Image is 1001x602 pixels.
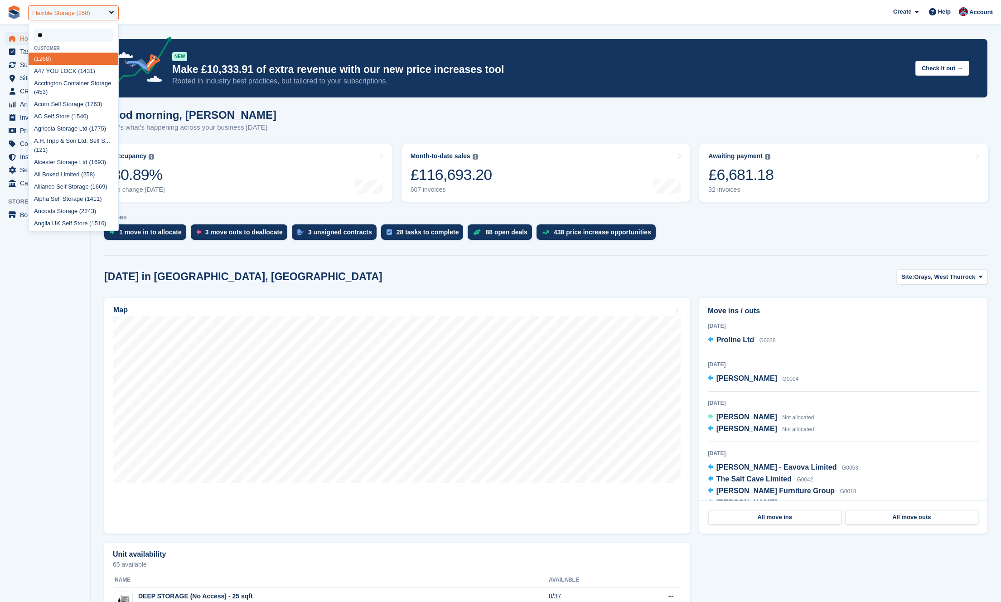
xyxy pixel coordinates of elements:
span: Grays, West Thurrock [914,272,975,282]
h2: Move ins / outs [708,306,979,316]
span: [PERSON_NAME] [716,499,777,506]
div: DEEP STORAGE (No Access) - 25 sqft [138,592,253,601]
a: 438 price increase opportunities [537,224,660,244]
img: price_increase_opportunities-93ffe204e8149a01c8c9dc8f82e8f89637d9d84a8eef4429ea346261dce0b2c0.svg [542,230,549,234]
img: price-adjustments-announcement-icon-8257ccfd72463d97f412b2fc003d46551f7dbcb40ab6d574587a9cd5c0d94... [108,37,172,88]
div: Alpha Self Storage (1411) [29,193,118,205]
a: 3 move outs to deallocate [191,224,292,244]
div: Acorn Self Storage (1763) [29,98,118,111]
div: Agricola Storage Ltd (1775) [29,123,118,135]
img: contract_signature_icon-13c848040528278c33f63329250d36e43548de30e8caae1d1a13099fd9432cc5.svg [297,229,304,235]
button: Site: Grays, West Thurrock [896,269,987,284]
p: Make £10,333.91 of extra revenue with our new price increases tool [172,63,908,76]
a: 3 unsigned contracts [292,224,381,244]
div: All Boxed Limited (258) [29,168,118,180]
div: (1268) [29,53,118,65]
div: Accrington Container Storage (453) [29,77,118,98]
div: 28 tasks to complete [397,228,459,236]
a: 28 tasks to complete [381,224,468,244]
div: £6,681.18 [708,165,774,184]
div: Alliance Self Storage (1669) [29,180,118,193]
h2: Map [113,306,128,314]
span: Capital [20,177,74,189]
span: Create [893,7,911,16]
img: move_ins_to_allocate_icon-fdf77a2bb77ea45bf5b3d319d69a93e2d87916cf1d5bf7949dd705db3b84f3ca.svg [110,229,115,235]
a: menu [5,58,86,71]
a: menu [5,98,86,111]
div: Anglia UK Self Store (1516) [29,217,118,229]
span: [PERSON_NAME] [716,425,777,432]
span: G0204 [782,500,798,506]
span: Not allocated [782,426,814,432]
span: Analytics [20,98,74,111]
span: Account [969,8,993,17]
th: Name [113,573,549,587]
div: NEW [172,52,187,61]
span: Tasks [20,45,74,58]
div: [DATE] [708,322,979,330]
span: Invoices [20,111,74,124]
a: menu [5,177,86,189]
a: [PERSON_NAME] Furniture Group G0018 [708,485,856,497]
span: Home [20,32,74,45]
img: move_outs_to_deallocate_icon-f764333ba52eb49d3ac5e1228854f67142a1ed5810a6f6cc68b1a99e826820c5.svg [196,229,201,235]
img: icon-info-grey-7440780725fd019a000dd9b08b2336e03edf1995a4989e88bcd33f0948082b44.svg [149,154,154,160]
span: [PERSON_NAME] [716,413,777,421]
span: [PERSON_NAME] Furniture Group [716,487,835,495]
div: £116,693.20 [411,165,492,184]
img: stora-icon-8386f47178a22dfd0bd8f6a31ec36ba5ce8667c1dd55bd0f319d3a0aa187defe.svg [7,5,21,19]
p: Rooted in industry best practices, but tailored to your subscriptions. [172,76,908,86]
a: The Salt Cave Limited G0042 [708,474,813,485]
div: 3 move outs to deallocate [205,228,283,236]
p: Here's what's happening across your business [DATE] [104,122,276,133]
span: Storefront [8,197,90,206]
a: menu [5,32,86,45]
div: [DATE] [708,399,979,407]
a: 1 move in to allocate [104,224,191,244]
a: menu [5,45,86,58]
a: menu [5,124,86,137]
div: 3 unsigned contracts [308,228,372,236]
span: Sites [20,72,74,84]
div: 607 invoices [411,186,492,194]
span: G0042 [797,476,813,483]
span: Subscriptions [20,58,74,71]
div: [DATE] [708,360,979,369]
a: Occupancy 80.89% No change [DATE] [103,144,392,202]
a: menu [5,137,86,150]
a: All move outs [845,510,978,524]
span: G0053 [842,465,858,471]
div: AC Self Store (1546) [29,111,118,123]
span: Booking Portal [20,209,74,221]
img: icon-info-grey-7440780725fd019a000dd9b08b2336e03edf1995a4989e88bcd33f0948082b44.svg [765,154,770,160]
a: [PERSON_NAME] Not allocated [708,423,814,435]
div: Flexible Storage (250) [32,9,90,18]
h1: Good morning, [PERSON_NAME] [104,109,276,121]
span: CRM [20,85,74,97]
div: Ancoats Storage (2243) [29,205,118,217]
span: Coupons [20,137,74,150]
div: Month-to-date sales [411,152,470,160]
span: Not allocated [782,414,814,421]
span: Pricing [20,124,74,137]
span: Insurance [20,150,74,163]
span: Settings [20,164,74,176]
h2: Unit availability [113,550,166,558]
span: [PERSON_NAME] - Eavova Limited [716,463,837,471]
div: Awaiting payment [708,152,763,160]
a: [PERSON_NAME] - Eavova Limited G0053 [708,462,858,474]
div: 1 move in to allocate [119,228,182,236]
span: G0004 [782,376,798,382]
a: Awaiting payment £6,681.18 32 invoices [699,144,988,202]
img: task-75834270c22a3079a89374b754ae025e5fb1db73e45f91037f5363f120a921f8.svg [387,229,392,235]
a: Month-to-date sales £116,693.20 607 invoices [401,144,691,202]
p: 65 available [113,561,682,568]
div: A47 YOU LOCK (1431) [29,65,118,77]
div: 88 open deals [485,228,527,236]
div: Customer [29,46,118,51]
img: deal-1b604bf984904fb50ccaf53a9ad4b4a5d6e5aea283cecdc64d6e3604feb123c2.svg [473,229,481,235]
p: ACTIONS [104,215,987,221]
div: 80.89% [112,165,165,184]
span: G0018 [840,488,856,495]
div: Alcester Storage Ltd (1693) [29,156,118,168]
